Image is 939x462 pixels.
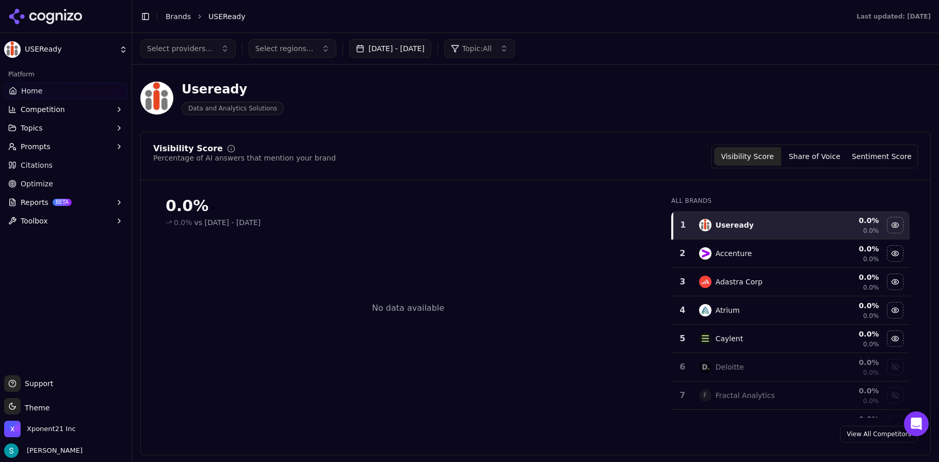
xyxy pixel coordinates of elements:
[676,361,689,373] div: 6
[21,104,65,115] span: Competition
[208,11,245,22] span: USEReady
[676,389,689,402] div: 7
[21,160,53,170] span: Citations
[672,211,910,240] tr: 1usereadyUseready0.0%0.0%Hide useready data
[699,304,711,316] img: atrium
[21,123,43,133] span: Topics
[4,66,127,83] div: Platform
[699,361,711,373] img: deloitte
[848,147,915,166] button: Sentiment Score
[140,82,173,115] img: USEReady
[887,359,903,375] button: Show deloitte data
[4,421,21,437] img: Xponent21 Inc
[863,369,879,377] span: 0.0%
[699,247,711,260] img: accenture
[818,244,879,254] div: 0.0 %
[887,302,903,318] button: Hide atrium data
[699,276,711,288] img: adastra corp
[818,300,879,311] div: 0.0 %
[887,217,903,233] button: Hide useready data
[182,102,284,115] span: Data and Analytics Solutions
[25,45,115,54] span: USEReady
[676,332,689,345] div: 5
[4,101,127,118] button: Competition
[856,12,931,21] div: Last updated: [DATE]
[904,411,929,436] div: Open Intercom Messenger
[4,41,21,58] img: USEReady
[887,387,903,404] button: Show fractal analytics data
[21,141,51,152] span: Prompts
[699,389,711,402] span: F
[818,215,879,226] div: 0.0 %
[255,43,314,54] span: Select regions...
[818,386,879,396] div: 0.0 %
[818,272,879,282] div: 0.0 %
[4,157,127,173] a: Citations
[716,305,740,315] div: Atrium
[462,43,492,54] span: Topic: All
[4,421,76,437] button: Open organization switcher
[4,83,127,99] a: Home
[21,179,53,189] span: Optimize
[716,333,743,344] div: Caylent
[21,216,48,226] span: Toolbox
[863,312,879,320] span: 0.0%
[672,381,910,410] tr: 7FFractal Analytics0.0%0.0%Show fractal analytics data
[153,145,223,153] div: Visibility Score
[349,39,431,58] button: [DATE] - [DATE]
[699,332,711,345] img: caylent
[21,197,48,208] span: Reports
[863,283,879,292] span: 0.0%
[53,199,72,206] span: BETA
[714,147,781,166] button: Visibility Score
[21,404,50,412] span: Theme
[195,217,261,228] span: vs [DATE] - [DATE]
[672,240,910,268] tr: 2accentureAccenture0.0%0.0%Hide accenture data
[863,227,879,235] span: 0.0%
[863,397,879,405] span: 0.0%
[863,340,879,348] span: 0.0%
[4,120,127,136] button: Topics
[677,219,689,231] div: 1
[672,325,910,353] tr: 5caylentCaylent0.0%0.0%Hide caylent data
[4,176,127,192] a: Optimize
[672,296,910,325] tr: 4atriumAtrium0.0%0.0%Hide atrium data
[4,443,83,458] button: Open user button
[676,276,689,288] div: 3
[887,330,903,347] button: Hide caylent data
[23,446,83,455] span: [PERSON_NAME]
[676,247,689,260] div: 2
[4,194,127,211] button: ReportsBETA
[182,81,284,98] div: Useready
[676,304,689,316] div: 4
[672,353,910,381] tr: 6deloitteDeloitte0.0%0.0%Show deloitte data
[21,378,53,389] span: Support
[887,274,903,290] button: Hide adastra corp data
[166,197,651,215] div: 0.0%
[672,410,910,438] tr: 0.0%Show interworks data
[781,147,848,166] button: Share of Voice
[840,426,918,442] a: View All Competitors
[716,390,775,401] div: Fractal Analytics
[166,12,191,21] a: Brands
[818,414,879,424] div: 0.0 %
[4,443,19,458] img: Sam Volante
[672,268,910,296] tr: 3adastra corpAdastra Corp0.0%0.0%Hide adastra corp data
[818,357,879,368] div: 0.0 %
[887,416,903,432] button: Show interworks data
[166,11,836,22] nav: breadcrumb
[27,424,76,434] span: Xponent21 Inc
[863,255,879,263] span: 0.0%
[147,43,213,54] span: Select providers...
[699,219,711,231] img: useready
[671,197,910,205] div: All Brands
[716,220,754,230] div: Useready
[887,245,903,262] button: Hide accenture data
[716,362,744,372] div: Deloitte
[818,329,879,339] div: 0.0 %
[716,248,752,259] div: Accenture
[4,213,127,229] button: Toolbox
[372,302,444,314] div: No data available
[153,153,336,163] div: Percentage of AI answers that mention your brand
[21,86,42,96] span: Home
